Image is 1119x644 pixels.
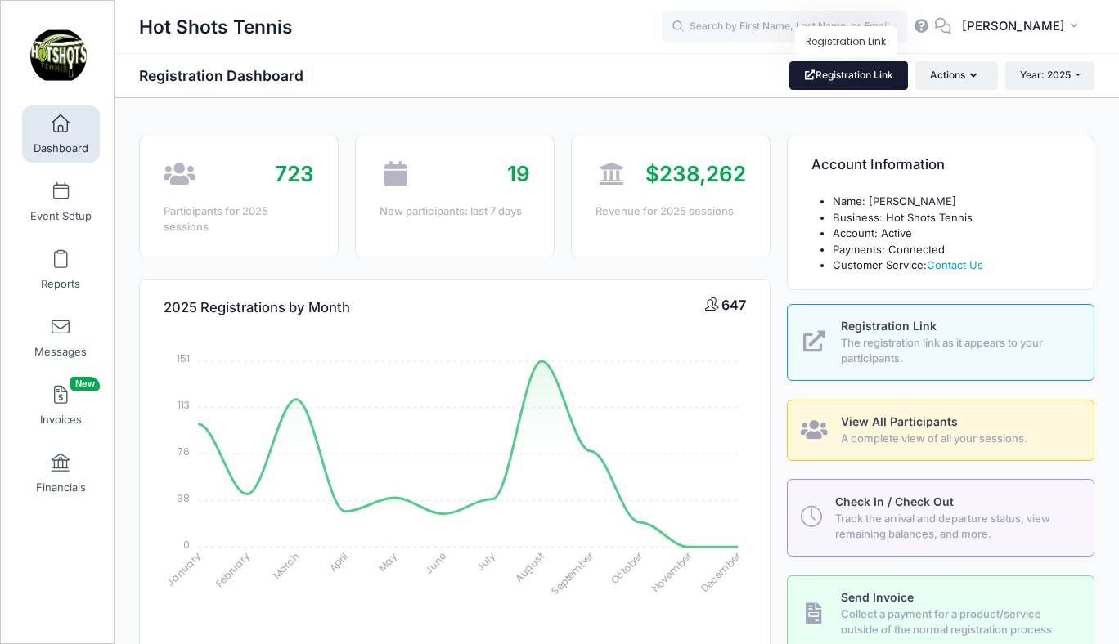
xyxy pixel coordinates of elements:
[164,549,204,589] tspan: January
[1020,69,1071,81] span: Year: 2025
[164,203,314,235] div: Participants for 2025 sessions
[1,17,115,95] a: Hot Shots Tennis
[833,257,1070,274] li: Customer Service:
[177,351,190,365] tspan: 151
[811,142,945,189] h4: Account Information
[512,549,547,584] tspan: August
[213,549,253,589] tspan: February
[507,161,530,186] span: 19
[22,173,100,230] a: Event Setup
[41,277,80,291] span: Reports
[474,549,498,574] tspan: July
[36,481,86,494] span: Financials
[380,203,530,220] div: New participants: last 7 days
[275,161,314,186] span: 723
[841,606,1076,638] span: Collect a payment for a product/service outside of the normal registration process
[915,61,997,89] button: Actions
[833,210,1070,226] li: Business: Hot Shots Tennis
[662,11,907,43] input: Search by First Name, Last Name, or Email...
[22,377,100,434] a: InvoicesNew
[787,400,1094,461] a: View All Participants A complete view of all your sessions.
[841,590,914,604] span: Send Invoice
[951,8,1094,46] button: [PERSON_NAME]
[270,549,303,582] tspan: March
[34,345,87,359] span: Messages
[139,67,317,84] h1: Registration Dashboard
[22,105,100,163] a: Dashboard
[422,549,449,576] tspan: June
[787,304,1094,381] a: Registration Link The registration link as it appears to your participants.
[178,398,190,412] tspan: 113
[178,490,190,504] tspan: 38
[841,414,958,428] span: View All Participants
[835,494,954,508] span: Check In / Check Out
[139,8,293,46] h1: Hot Shots Tennis
[795,26,897,57] div: Registration Link
[28,25,89,87] img: Hot Shots Tennis
[962,17,1065,35] span: [PERSON_NAME]
[698,548,744,595] tspan: December
[40,413,82,427] span: Invoices
[30,209,92,223] span: Event Setup
[787,479,1094,556] a: Check In / Check Out Track the arrival and departure status, view remaining balances, and more.
[927,258,983,271] a: Contact Us
[22,241,100,298] a: Reports
[835,511,1075,543] span: Track the arrival and departure status, view remaining balances, and more.
[178,445,190,458] tspan: 76
[841,319,937,333] span: Registration Link
[326,549,351,574] tspan: April
[183,537,190,551] tspan: 0
[649,548,695,595] tspan: November
[833,226,1070,242] li: Account: Active
[833,242,1070,258] li: Payments: Connected
[70,377,100,391] span: New
[608,548,646,587] tspan: October
[375,549,400,574] tspan: May
[645,161,746,186] span: $238,262
[22,309,100,366] a: Messages
[34,141,88,155] span: Dashboard
[841,431,1076,447] span: A complete view of all your sessions.
[164,284,350,331] h4: 2025 Registrations by Month
[22,445,100,502] a: Financials
[1005,61,1094,89] button: Year: 2025
[548,548,596,597] tspan: September
[721,297,746,313] span: 647
[841,335,1076,367] span: The registration link as it appears to your participants.
[833,194,1070,210] li: Name: [PERSON_NAME]
[789,61,908,89] a: Registration Link
[595,203,746,220] div: Revenue for 2025 sessions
